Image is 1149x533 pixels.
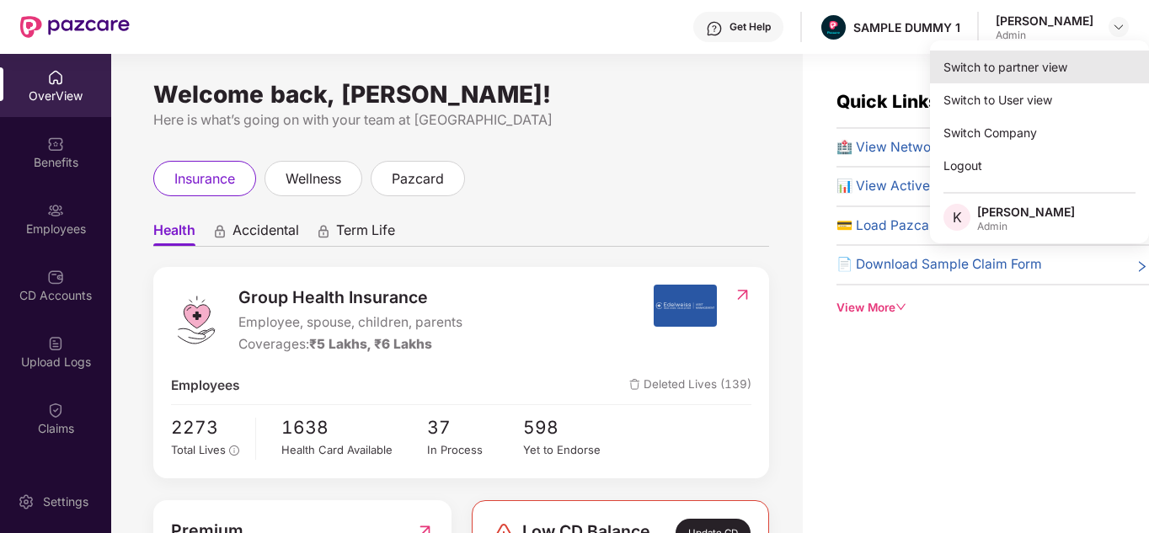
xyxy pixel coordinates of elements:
span: 📄 Download Sample Claim Form [836,254,1042,274]
div: animation [212,223,227,238]
div: [PERSON_NAME] [996,13,1093,29]
div: Admin [996,29,1093,42]
div: [PERSON_NAME] [977,204,1075,220]
div: Switch to User view [930,83,1149,116]
img: svg+xml;base64,PHN2ZyBpZD0iQmVuZWZpdHMiIHhtbG5zPSJodHRwOi8vd3d3LnczLm9yZy8yMDAwL3N2ZyIgd2lkdGg9Ij... [47,136,64,152]
img: svg+xml;base64,PHN2ZyBpZD0iQ2xhaW0iIHhtbG5zPSJodHRwOi8vd3d3LnczLm9yZy8yMDAwL3N2ZyIgd2lkdGg9IjIwIi... [47,468,64,485]
span: 📊 View Active Claims [836,176,975,196]
img: deleteIcon [629,379,640,390]
span: info-circle [229,445,239,456]
div: Coverages: [238,334,462,354]
img: New Pazcare Logo [20,16,130,38]
img: logo [171,295,222,345]
div: Welcome back, [PERSON_NAME]! [153,88,769,101]
span: 37 [427,413,524,441]
span: 598 [523,413,620,441]
span: 🏥 View Network Hospitals [836,137,1005,157]
span: Deleted Lives (139) [629,376,751,396]
span: wellness [286,168,341,189]
img: svg+xml;base64,PHN2ZyBpZD0iQ0RfQWNjb3VudHMiIGRhdGEtbmFtZT0iQ0QgQWNjb3VudHMiIHhtbG5zPSJodHRwOi8vd3... [47,269,64,285]
div: Health Card Available [281,441,426,459]
div: Settings [38,493,94,510]
span: K [953,207,962,227]
div: Here is what’s going on with your team at [GEOGRAPHIC_DATA] [153,109,769,131]
div: Admin [977,220,1075,233]
span: Health [153,221,195,246]
span: Total Lives [171,443,226,456]
div: Yet to Endorse [523,441,620,459]
span: 2273 [171,413,243,441]
span: 💳 Load Pazcard Wallet [836,216,984,236]
img: svg+xml;base64,PHN2ZyBpZD0iQ2xhaW0iIHhtbG5zPSJodHRwOi8vd3d3LnczLm9yZy8yMDAwL3N2ZyIgd2lkdGg9IjIwIi... [47,402,64,418]
div: Switch to partner view [930,51,1149,83]
div: View More [836,299,1149,317]
div: animation [316,223,331,238]
span: insurance [174,168,235,189]
div: SAMPLE DUMMY 1 [853,19,960,35]
span: Accidental [232,221,299,246]
span: Group Health Insurance [238,285,462,311]
div: Switch Company [930,116,1149,149]
span: Employees [171,376,240,396]
img: RedirectIcon [734,286,751,303]
img: svg+xml;base64,PHN2ZyBpZD0iSG9tZSIgeG1sbnM9Imh0dHA6Ly93d3cudzMub3JnLzIwMDAvc3ZnIiB3aWR0aD0iMjAiIG... [47,69,64,86]
img: svg+xml;base64,PHN2ZyBpZD0iVXBsb2FkX0xvZ3MiIGRhdGEtbmFtZT0iVXBsb2FkIExvZ3MiIHhtbG5zPSJodHRwOi8vd3... [47,335,64,352]
div: Logout [930,149,1149,182]
div: In Process [427,441,524,459]
span: 1638 [281,413,426,441]
span: right [1136,258,1149,274]
img: Pazcare_Alternative_logo-01-01.png [821,15,846,40]
div: Get Help [729,20,771,34]
span: Employee, spouse, children, parents [238,312,462,333]
span: pazcard [392,168,444,189]
img: svg+xml;base64,PHN2ZyBpZD0iU2V0dGluZy0yMHgyMCIgeG1sbnM9Imh0dHA6Ly93d3cudzMub3JnLzIwMDAvc3ZnIiB3aW... [18,493,35,510]
span: Quick Links [836,91,938,112]
img: insurerIcon [654,285,717,327]
img: svg+xml;base64,PHN2ZyBpZD0iSGVscC0zMngzMiIgeG1sbnM9Imh0dHA6Ly93d3cudzMub3JnLzIwMDAvc3ZnIiB3aWR0aD... [706,20,723,37]
span: ₹5 Lakhs, ₹6 Lakhs [309,336,432,352]
span: Term Life [336,221,395,246]
span: down [895,301,907,313]
img: svg+xml;base64,PHN2ZyBpZD0iRHJvcGRvd24tMzJ4MzIiIHhtbG5zPSJodHRwOi8vd3d3LnczLm9yZy8yMDAwL3N2ZyIgd2... [1112,20,1125,34]
img: svg+xml;base64,PHN2ZyBpZD0iRW1wbG95ZWVzIiB4bWxucz0iaHR0cDovL3d3dy53My5vcmcvMjAwMC9zdmciIHdpZHRoPS... [47,202,64,219]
